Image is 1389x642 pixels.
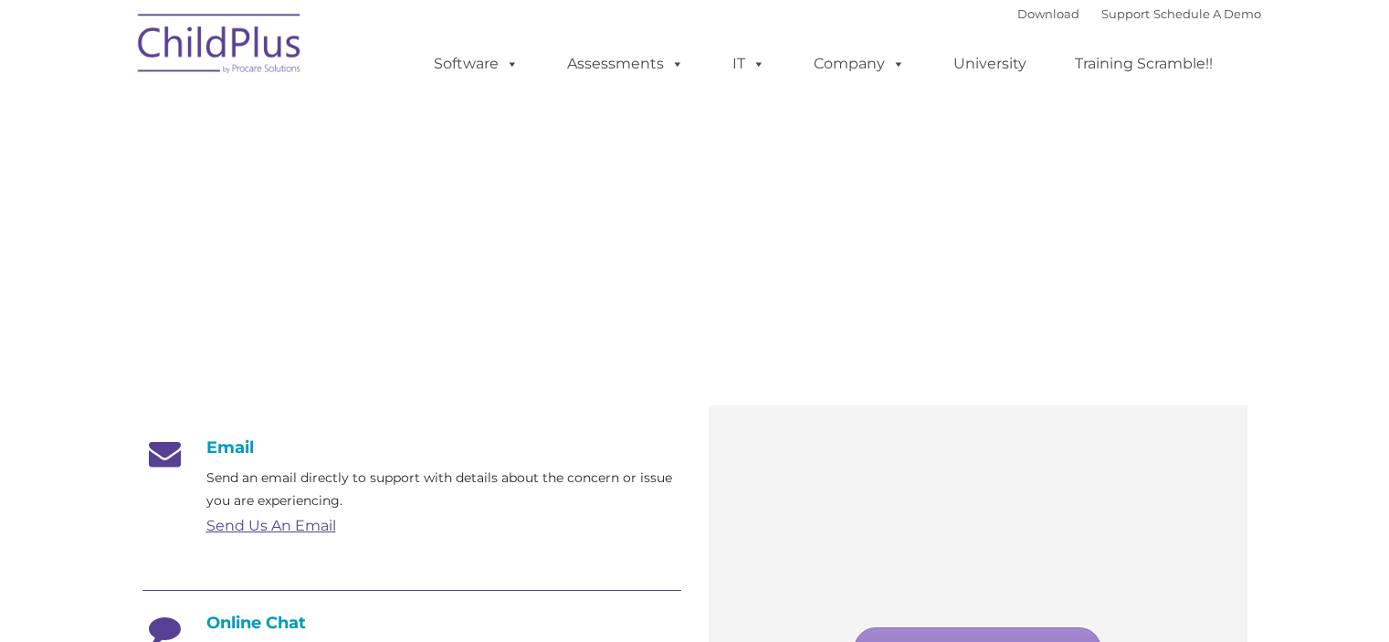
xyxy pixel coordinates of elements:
[416,46,537,82] a: Software
[206,517,336,534] a: Send Us An Email
[1017,6,1261,21] font: |
[935,46,1045,82] a: University
[795,46,923,82] a: Company
[129,1,311,92] img: ChildPlus by Procare Solutions
[549,46,702,82] a: Assessments
[1057,46,1231,82] a: Training Scramble!!
[1153,6,1261,21] a: Schedule A Demo
[1101,6,1150,21] a: Support
[142,437,681,458] h4: Email
[1017,6,1079,21] a: Download
[206,467,681,512] p: Send an email directly to support with details about the concern or issue you are experiencing.
[714,46,784,82] a: IT
[142,613,681,633] h4: Online Chat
